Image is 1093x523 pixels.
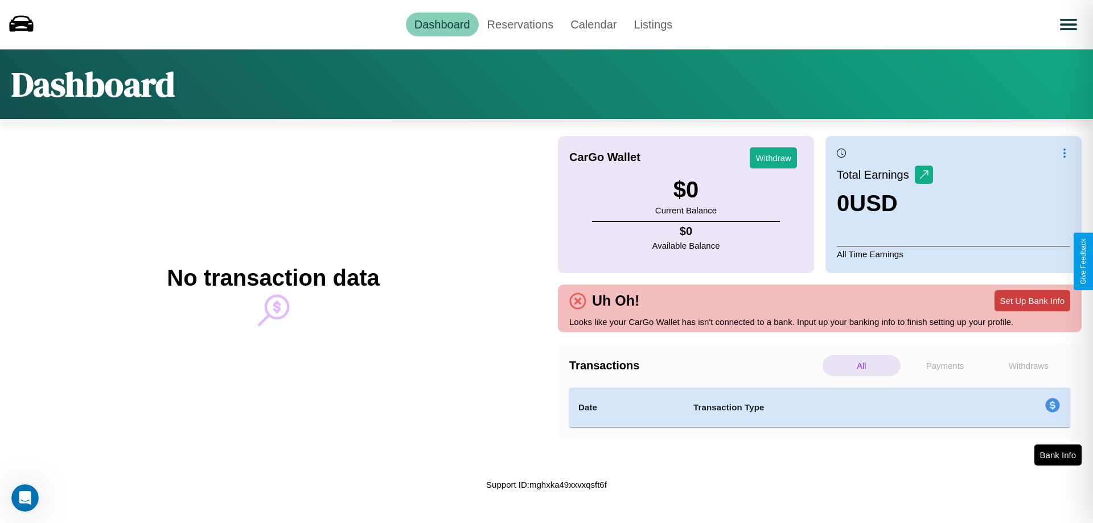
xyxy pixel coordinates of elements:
[11,484,39,512] iframe: Intercom live chat
[167,265,379,291] h2: No transaction data
[11,61,175,108] h1: Dashboard
[406,13,479,36] a: Dashboard
[569,151,640,164] h4: CarGo Wallet
[750,147,797,168] button: Withdraw
[625,13,681,36] a: Listings
[1034,444,1082,466] button: Bank Info
[562,13,625,36] a: Calendar
[1079,238,1087,285] div: Give Feedback
[693,401,952,414] h4: Transaction Type
[569,359,820,372] h4: Transactions
[655,177,717,203] h3: $ 0
[586,293,645,309] h4: Uh Oh!
[578,401,675,414] h4: Date
[479,13,562,36] a: Reservations
[569,314,1070,330] p: Looks like your CarGo Wallet has isn't connected to a bank. Input up your banking info to finish ...
[837,246,1070,262] p: All Time Earnings
[906,355,984,376] p: Payments
[486,477,607,492] p: Support ID: mghxka49xxvxqsft6f
[652,225,720,238] h4: $ 0
[823,355,901,376] p: All
[837,191,933,216] h3: 0 USD
[989,355,1067,376] p: Withdraws
[995,290,1070,311] button: Set Up Bank Info
[837,164,915,185] p: Total Earnings
[652,238,720,253] p: Available Balance
[655,203,717,218] p: Current Balance
[1053,9,1084,40] button: Open menu
[569,388,1070,427] table: simple table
